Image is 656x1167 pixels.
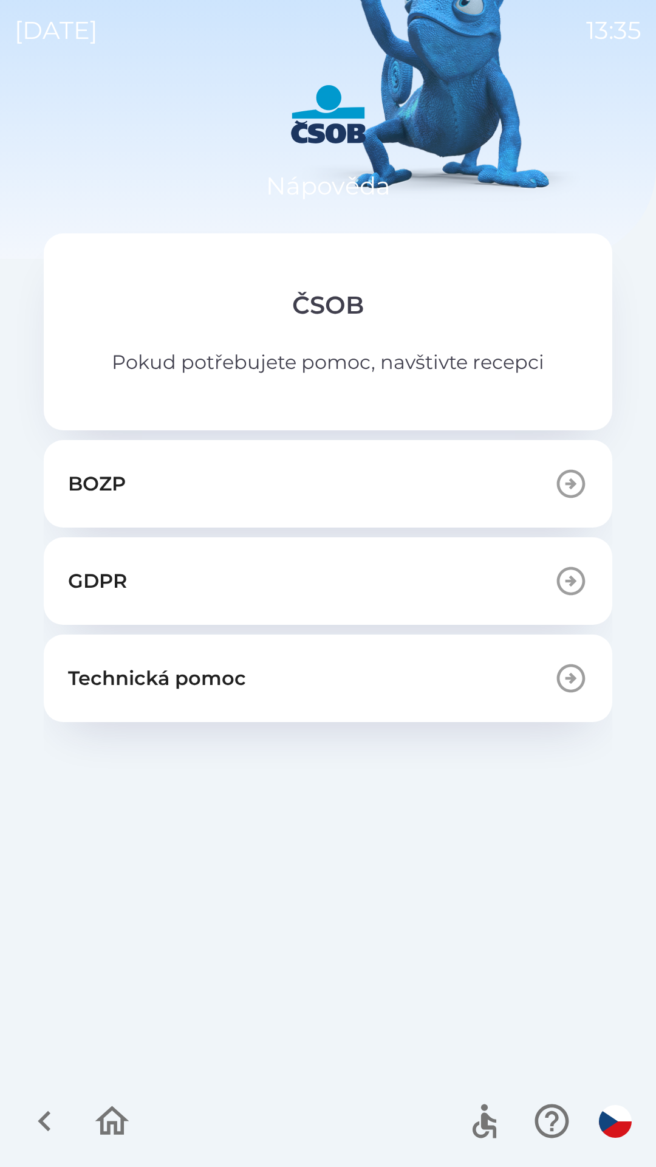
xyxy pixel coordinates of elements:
[44,537,612,625] button: GDPR
[599,1105,632,1138] img: cs flag
[112,348,544,377] p: Pokud potřebujete pomoc, navštivte recepci
[292,287,364,323] p: ČSOB
[44,440,612,528] button: BOZP
[586,12,641,49] p: 13:35
[266,168,391,204] p: Nápověda
[44,85,612,143] img: Logo
[44,635,612,722] button: Technická pomoc
[68,566,127,596] p: GDPR
[68,469,126,498] p: BOZP
[15,12,98,49] p: [DATE]
[68,664,246,693] p: Technická pomoc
